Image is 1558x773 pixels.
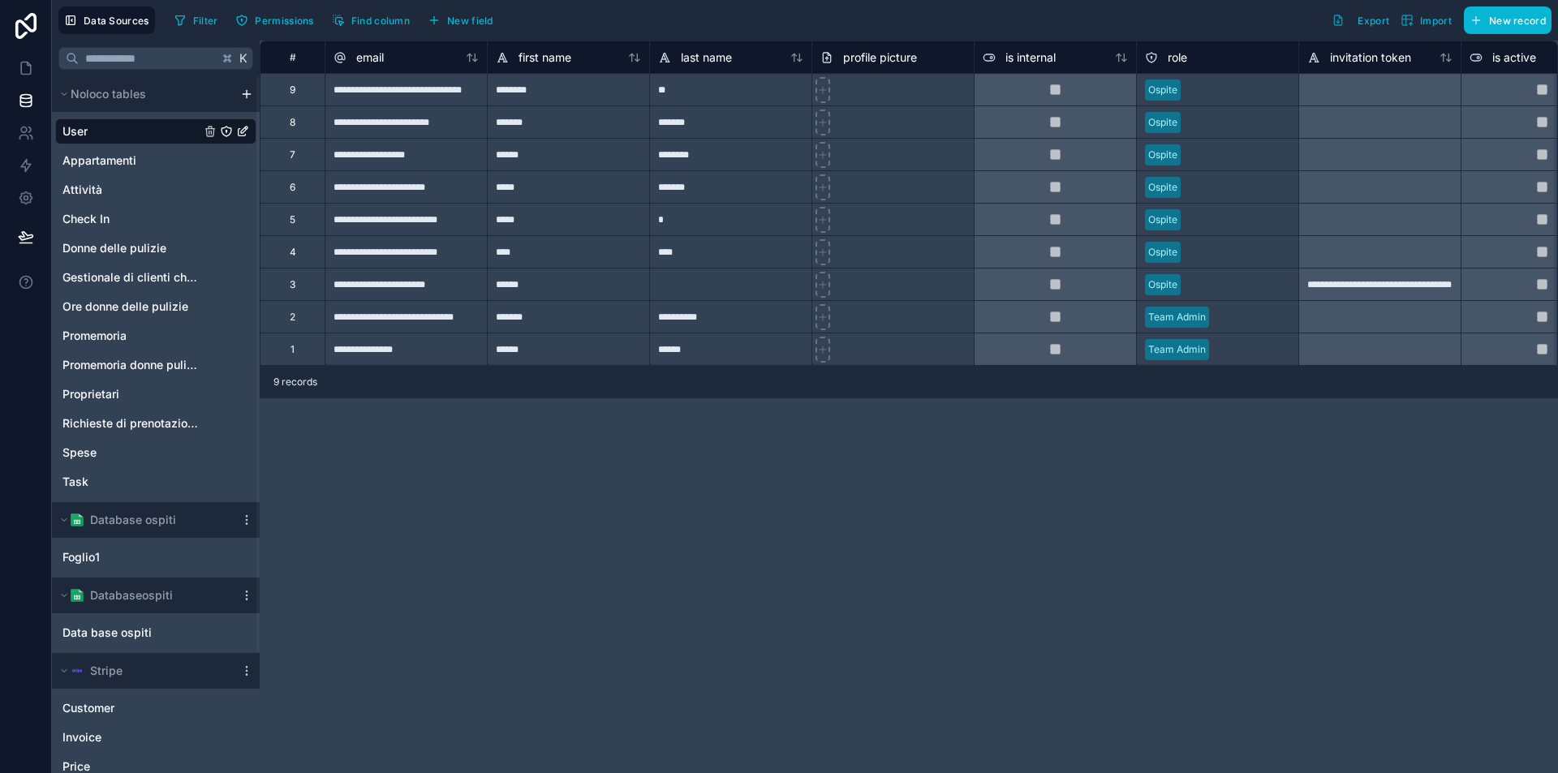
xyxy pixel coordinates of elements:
[1148,342,1206,357] div: Team Admin
[62,152,136,169] span: Appartamenti
[55,620,256,646] div: Data base ospiti
[62,474,200,490] a: Task
[84,15,149,27] span: Data Sources
[193,15,218,27] span: Filter
[55,410,256,436] div: Richieste di prenotazione future
[62,152,200,169] a: Appartamenti
[290,148,295,161] div: 7
[1168,49,1187,66] span: role
[230,8,319,32] button: Permissions
[55,294,256,320] div: Ore donne delle pulizie
[62,182,200,198] a: Attività
[55,584,234,607] button: Google Sheets logoDatabaseospiti
[62,549,100,565] span: Foglio1
[1464,6,1552,34] button: New record
[62,357,200,373] a: Promemoria donne pulizia
[55,724,256,750] div: Invoice
[62,328,127,344] span: Promemoria
[90,512,176,528] span: Database ospiti
[356,49,384,66] span: email
[290,246,296,259] div: 4
[1148,277,1177,292] div: Ospite
[422,8,499,32] button: New field
[1148,115,1177,130] div: Ospite
[1395,6,1457,34] button: Import
[55,440,256,466] div: Spese
[62,625,152,641] span: Data base ospiti
[351,15,410,27] span: Find column
[55,544,256,570] div: Foglio1
[273,51,312,63] div: #
[55,509,234,531] button: Google Sheets logoDatabase ospiti
[62,298,188,315] span: Ore donne delle pulizie
[291,343,295,356] div: 1
[843,49,917,66] span: profile picture
[273,376,317,389] span: 9 records
[90,587,173,603] span: Databaseospiti
[55,148,256,174] div: Appartamenti
[62,729,101,745] span: Invoice
[55,352,256,378] div: Promemoria donne pulizia
[55,118,256,144] div: User
[62,549,217,565] a: Foglio1
[58,6,155,34] button: Data Sources
[62,211,200,227] a: Check In
[55,83,234,105] button: Noloco tables
[71,513,84,526] img: Google Sheets logo
[290,181,295,194] div: 6
[290,84,295,97] div: 9
[1420,15,1452,27] span: Import
[55,206,256,232] div: Check In
[62,386,119,402] span: Proprietari
[1326,6,1395,34] button: Export
[1005,49,1056,66] span: is internal
[62,444,200,461] a: Spese
[62,240,166,256] span: Donne delle pulizie
[1358,15,1389,27] span: Export
[230,8,325,32] a: Permissions
[519,49,571,66] span: first name
[290,213,295,226] div: 5
[1457,6,1552,34] a: New record
[62,123,88,140] span: User
[55,264,256,290] div: Gestionale di clienti che hanno proprietà
[62,123,200,140] a: User
[1148,245,1177,260] div: Ospite
[1489,15,1546,27] span: New record
[55,381,256,407] div: Proprietari
[326,8,415,32] button: Find column
[1492,49,1536,66] span: is active
[62,298,200,315] a: Ore donne delle pulizie
[62,700,114,716] span: Customer
[71,664,84,677] img: svg+xml,%3c
[62,328,200,344] a: Promemoria
[62,625,217,641] a: Data base ospiti
[62,269,200,286] span: Gestionale di clienti che hanno proprietà
[1148,83,1177,97] div: Ospite
[71,86,146,102] span: Noloco tables
[168,8,224,32] button: Filter
[62,386,200,402] a: Proprietari
[90,663,123,679] span: Stripe
[1148,213,1177,227] div: Ospite
[55,323,256,349] div: Promemoria
[55,235,256,261] div: Donne delle pulizie
[62,415,200,432] a: Richieste di prenotazione future
[62,729,217,745] a: Invoice
[447,15,493,27] span: New field
[62,700,217,716] a: Customer
[62,240,200,256] a: Donne delle pulizie
[62,211,110,227] span: Check In
[1148,310,1206,324] div: Team Admin
[62,444,97,461] span: Spese
[62,182,102,198] span: Attività
[55,177,256,203] div: Attività
[1148,180,1177,195] div: Ospite
[290,116,295,129] div: 8
[681,49,732,66] span: last name
[255,15,313,27] span: Permissions
[238,53,249,64] span: K
[62,474,88,490] span: Task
